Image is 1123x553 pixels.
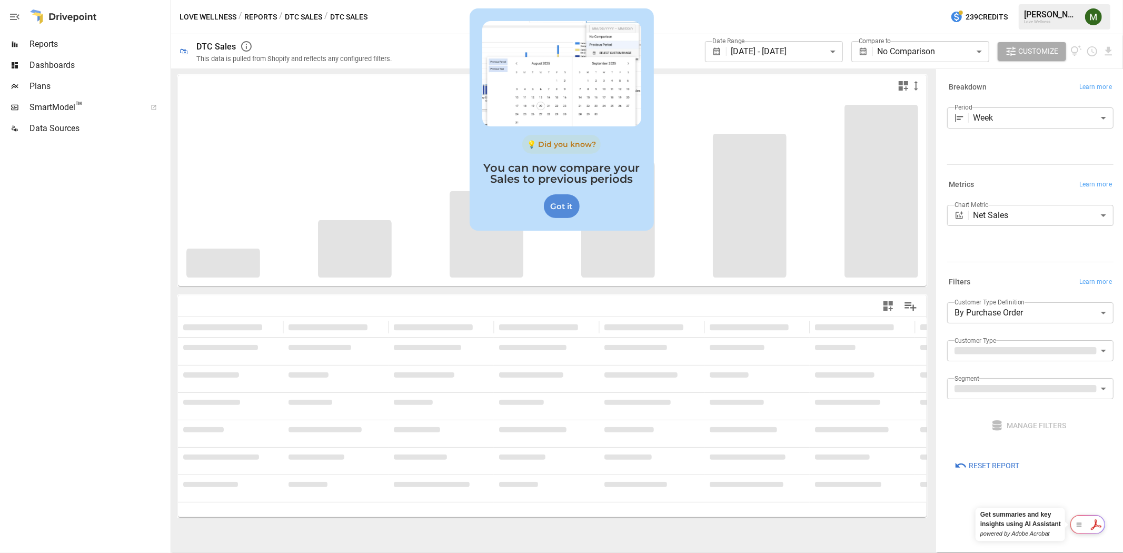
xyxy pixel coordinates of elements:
div: / [324,11,328,24]
label: Period [955,103,972,112]
button: Reports [244,11,277,24]
button: Sort [790,320,804,334]
button: Sort [474,320,489,334]
button: 239Credits [946,7,1012,27]
button: Sort [684,320,699,334]
label: Date Range [712,36,745,45]
span: ™ [75,100,83,113]
button: Love Wellness [180,11,236,24]
span: 239 Credits [966,11,1008,24]
div: No Comparison [877,41,989,62]
div: 🛍 [180,46,188,56]
span: Learn more [1079,82,1112,93]
div: By Purchase Order [947,302,1114,323]
button: Reset Report [947,456,1027,475]
span: Learn more [1079,180,1112,190]
span: Reset Report [969,459,1019,472]
span: Data Sources [29,122,168,135]
span: Plans [29,80,168,93]
h6: Breakdown [949,82,987,93]
button: Sort [579,320,594,334]
div: Week [973,107,1114,129]
div: [DATE] - [DATE] [731,41,842,62]
img: Meredith Lacasse [1085,8,1102,25]
button: View documentation [1070,42,1082,61]
label: Compare to [859,36,891,45]
button: Sort [263,320,278,334]
button: Customize [998,42,1066,61]
h6: Filters [949,276,971,288]
button: Sort [895,320,910,334]
button: DTC Sales [285,11,322,24]
button: Schedule report [1086,45,1098,57]
label: Chart Metric [955,200,989,209]
div: / [238,11,242,24]
button: Sort [369,320,383,334]
div: / [279,11,283,24]
div: DTC Sales [196,42,236,52]
span: Dashboards [29,59,168,72]
button: Meredith Lacasse [1079,2,1108,32]
span: Customize [1019,45,1059,58]
button: Download report [1102,45,1115,57]
label: Customer Type [955,336,997,345]
div: Love Wellness [1024,19,1079,24]
div: Net Sales [973,205,1114,226]
div: This data is pulled from Shopify and reflects any configured filters. [196,55,392,63]
label: Customer Type Definition [955,298,1025,307]
div: [PERSON_NAME] [1024,9,1079,19]
span: Reports [29,38,168,51]
span: Learn more [1079,277,1112,288]
label: Segment [955,374,979,383]
span: SmartModel [29,101,139,114]
h6: Metrics [949,179,975,191]
button: Manage Columns [899,294,922,318]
